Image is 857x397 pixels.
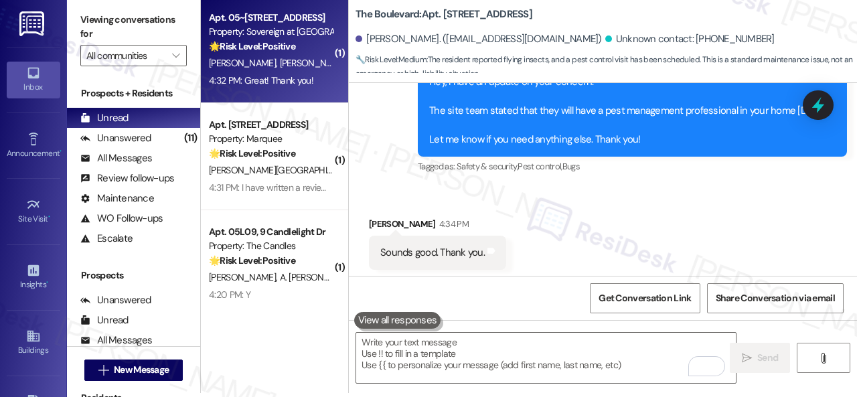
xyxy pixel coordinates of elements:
[67,268,200,283] div: Prospects
[98,365,108,376] i: 
[369,217,506,236] div: [PERSON_NAME]
[209,289,250,301] div: 4:20 PM: Y
[80,293,151,307] div: Unanswered
[209,118,333,132] div: Apt. [STREET_ADDRESS]
[209,181,354,193] div: 4:31 PM: I have written a review earlier
[19,11,47,36] img: ResiDesk Logo
[67,86,200,100] div: Prospects + Residents
[86,45,165,66] input: All communities
[80,9,187,45] label: Viewing conversations for
[80,313,129,327] div: Unread
[7,325,60,361] a: Buildings
[742,353,752,364] i: 
[48,212,50,222] span: •
[436,217,469,231] div: 4:34 PM
[356,53,857,82] span: : The resident reported flying insects, and a pest control visit has been scheduled. This is a st...
[209,254,295,266] strong: 🌟 Risk Level: Positive
[356,32,602,46] div: [PERSON_NAME]. ([EMAIL_ADDRESS][DOMAIN_NAME])
[356,54,426,65] strong: 🔧 Risk Level: Medium
[172,50,179,61] i: 
[209,147,295,159] strong: 🌟 Risk Level: Positive
[209,271,280,283] span: [PERSON_NAME]
[46,278,48,287] span: •
[418,157,847,176] div: Tagged as:
[518,161,562,172] span: Pest control ,
[7,193,60,230] a: Site Visit •
[181,128,200,149] div: (11)
[84,360,183,381] button: New Message
[369,270,506,289] div: Tagged as:
[80,151,152,165] div: All Messages
[209,40,295,52] strong: 🌟 Risk Level: Positive
[209,11,333,25] div: Apt. 05~[STREET_ADDRESS]
[209,57,280,69] span: [PERSON_NAME]
[599,291,691,305] span: Get Conversation Link
[730,343,790,373] button: Send
[590,283,700,313] button: Get Conversation Link
[80,131,151,145] div: Unanswered
[7,259,60,295] a: Insights •
[280,271,356,283] span: A. [PERSON_NAME]
[605,32,775,46] div: Unknown contact: [PHONE_NUMBER]
[114,363,169,377] span: New Message
[7,62,60,98] a: Inbox
[209,164,365,176] span: [PERSON_NAME][GEOGRAPHIC_DATA]
[356,333,736,383] textarea: To enrich screen reader interactions, please activate Accessibility in Grammarly extension settings
[707,283,844,313] button: Share Conversation via email
[209,225,333,239] div: Apt. 05L09, 9 Candlelight Dr
[80,191,154,206] div: Maintenance
[380,246,485,260] div: Sounds good. Thank you.
[80,232,133,246] div: Escalate
[280,57,347,69] span: [PERSON_NAME]
[209,25,333,39] div: Property: Sovereign at [GEOGRAPHIC_DATA]
[209,132,333,146] div: Property: Marquee
[80,333,152,347] div: All Messages
[408,274,430,285] span: Praise
[457,161,518,172] span: Safety & security ,
[562,161,580,172] span: Bugs
[716,291,835,305] span: Share Conversation via email
[818,353,828,364] i: 
[356,7,532,21] b: The Boulevard: Apt. [STREET_ADDRESS]
[209,239,333,253] div: Property: The Candles
[80,111,129,125] div: Unread
[80,171,174,185] div: Review follow-ups
[80,212,163,226] div: WO Follow-ups
[209,74,313,86] div: 4:32 PM: Great! Thank you!
[60,147,62,156] span: •
[757,351,778,365] span: Send
[429,75,826,147] div: Hey, I have an update on your concern. The site team stated that they will have a pest management...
